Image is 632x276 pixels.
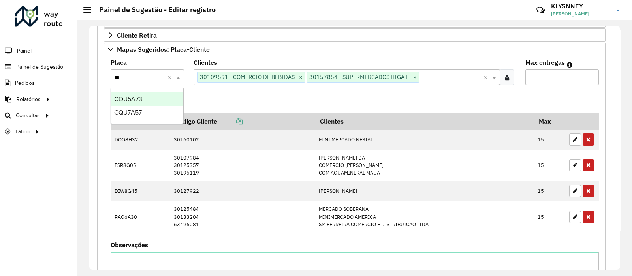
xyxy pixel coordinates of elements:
a: Cliente Retira [104,28,606,42]
td: [PERSON_NAME] [315,181,534,201]
label: Placa [111,58,127,67]
th: Código Cliente [169,113,315,130]
td: ESR8G05 [111,150,169,181]
td: 15 [534,201,565,233]
span: 30157854 - SUPERMERCADOS HIGA E [307,72,411,82]
label: Max entregas [525,58,565,67]
span: Clear all [167,73,174,82]
td: 15 [534,150,565,181]
a: Contato Rápido [532,2,549,19]
span: × [297,73,305,82]
td: 30160102 [169,130,315,150]
span: Painel de Sugestão [16,63,63,71]
label: Clientes [194,58,217,67]
span: CQU7A57 [114,109,142,116]
td: RAG6A30 [111,201,169,233]
th: Clientes [315,113,534,130]
td: MINI MERCADO NESTAL [315,130,534,150]
label: Observações [111,240,148,250]
span: 30109591 - COMERCIO DE BEBIDAS [198,72,297,82]
span: Painel [17,47,32,55]
td: MERCADO SOBERANA MINIMERCADO AMERICA SM FERREIRA COMERCIO E DISTRIBUICAO LTDA [315,201,534,233]
span: Relatórios [16,95,41,103]
span: Mapas Sugeridos: Placa-Cliente [117,46,210,53]
span: Cliente Retira [117,32,157,38]
td: 30125484 30133204 63496081 [169,201,315,233]
td: 15 [534,181,565,201]
span: Pedidos [15,79,35,87]
h2: Painel de Sugestão - Editar registro [91,6,216,14]
em: Máximo de clientes que serão colocados na mesma rota com os clientes informados [567,62,572,68]
span: Tático [15,128,30,136]
th: Max [534,113,565,130]
td: DIW8G45 [111,181,169,201]
h3: KLYSNNEY [551,2,610,10]
span: [PERSON_NAME] [551,10,610,17]
td: DOO8H32 [111,130,169,150]
td: 15 [534,130,565,150]
span: Clear all [483,73,490,82]
td: 30127922 [169,181,315,201]
a: Copiar [217,117,243,125]
td: 30107984 30125357 30195119 [169,150,315,181]
a: Mapas Sugeridos: Placa-Cliente [104,43,606,56]
ng-dropdown-panel: Options list [111,88,184,124]
span: Consultas [16,111,40,120]
td: [PERSON_NAME] DA COMERCIO [PERSON_NAME] COM AGUAMINERAL MAUA [315,150,534,181]
span: CQU5A73 [114,96,142,102]
span: × [411,73,419,82]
